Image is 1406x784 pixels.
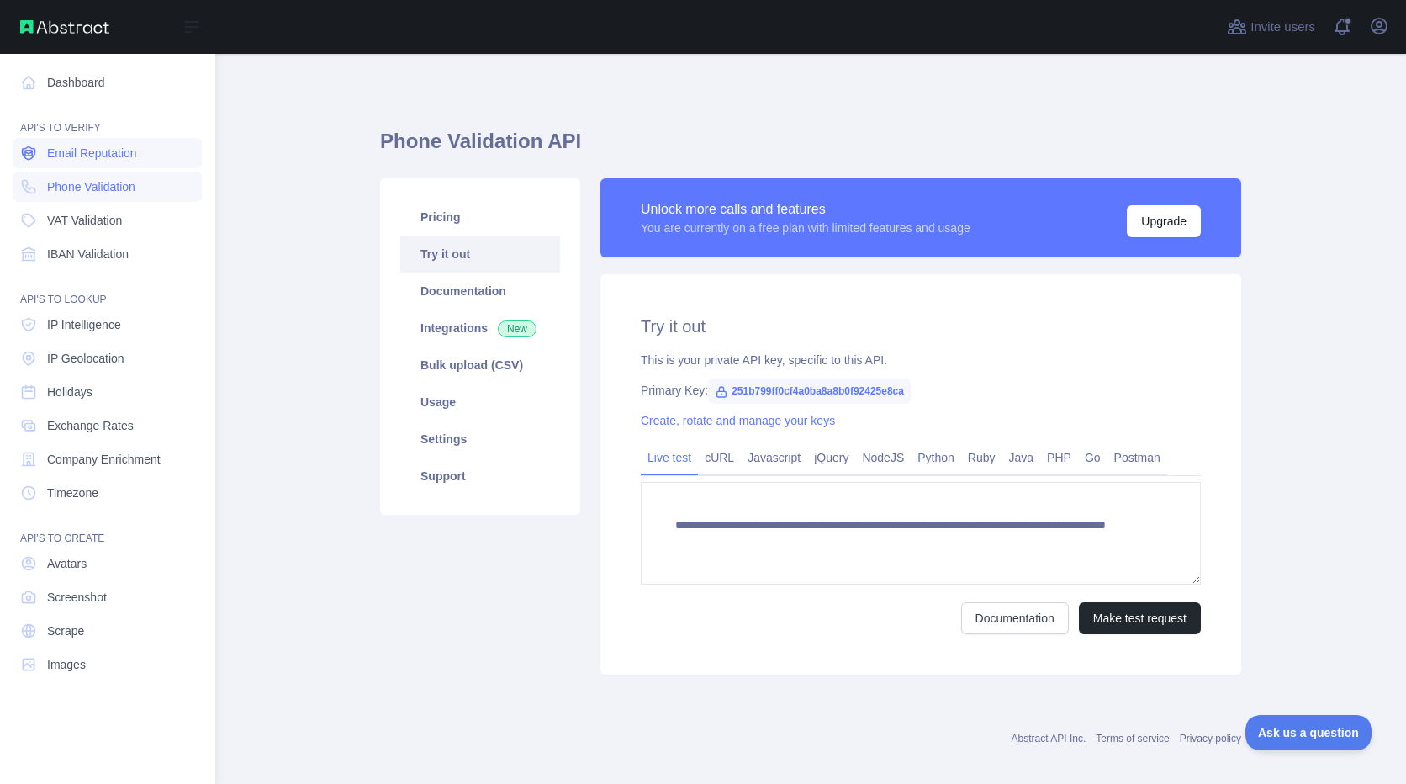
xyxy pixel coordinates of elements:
[47,417,134,434] span: Exchange Rates
[641,414,835,427] a: Create, rotate and manage your keys
[961,444,1002,471] a: Ruby
[47,316,121,333] span: IP Intelligence
[1224,13,1319,40] button: Invite users
[20,20,109,34] img: Abstract API
[13,511,202,545] div: API'S TO CREATE
[641,444,698,471] a: Live test
[13,377,202,407] a: Holidays
[807,444,855,471] a: jQuery
[13,101,202,135] div: API'S TO VERIFY
[1127,205,1201,237] button: Upgrade
[47,555,87,572] span: Avatars
[1040,444,1078,471] a: PHP
[641,220,970,236] div: You are currently on a free plan with limited features and usage
[400,310,560,347] a: Integrations New
[47,589,107,606] span: Screenshot
[400,458,560,495] a: Support
[1250,18,1315,37] span: Invite users
[1002,444,1041,471] a: Java
[13,172,202,202] a: Phone Validation
[13,411,202,441] a: Exchange Rates
[641,382,1201,399] div: Primary Key:
[1107,444,1167,471] a: Postman
[961,602,1069,634] a: Documentation
[13,478,202,508] a: Timezone
[400,273,560,310] a: Documentation
[708,379,911,404] span: 251b799ff0cf4a0ba8a8b0f92425e8ca
[13,582,202,612] a: Screenshot
[47,350,124,367] span: IP Geolocation
[13,138,202,168] a: Email Reputation
[13,548,202,579] a: Avatars
[13,616,202,646] a: Scrape
[47,451,161,468] span: Company Enrichment
[13,239,202,269] a: IBAN Validation
[13,273,202,306] div: API'S TO LOOKUP
[698,444,741,471] a: cURL
[400,347,560,384] a: Bulk upload (CSV)
[47,656,86,673] span: Images
[380,128,1241,168] h1: Phone Validation API
[400,421,560,458] a: Settings
[13,649,202,680] a: Images
[13,67,202,98] a: Dashboard
[13,444,202,474] a: Company Enrichment
[47,212,122,229] span: VAT Validation
[400,199,560,236] a: Pricing
[47,178,135,195] span: Phone Validation
[855,444,911,471] a: NodeJS
[13,205,202,236] a: VAT Validation
[911,444,961,471] a: Python
[1096,733,1169,744] a: Terms of service
[47,246,129,262] span: IBAN Validation
[47,485,98,501] span: Timezone
[1012,733,1086,744] a: Abstract API Inc.
[400,384,560,421] a: Usage
[498,320,536,337] span: New
[1079,602,1201,634] button: Make test request
[641,199,970,220] div: Unlock more calls and features
[1180,733,1241,744] a: Privacy policy
[47,622,84,639] span: Scrape
[641,352,1201,368] div: This is your private API key, specific to this API.
[1245,715,1372,750] iframe: Toggle Customer Support
[400,236,560,273] a: Try it out
[741,444,807,471] a: Javascript
[47,145,137,162] span: Email Reputation
[13,310,202,340] a: IP Intelligence
[47,384,92,400] span: Holidays
[1078,444,1107,471] a: Go
[13,343,202,373] a: IP Geolocation
[641,315,1201,338] h2: Try it out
